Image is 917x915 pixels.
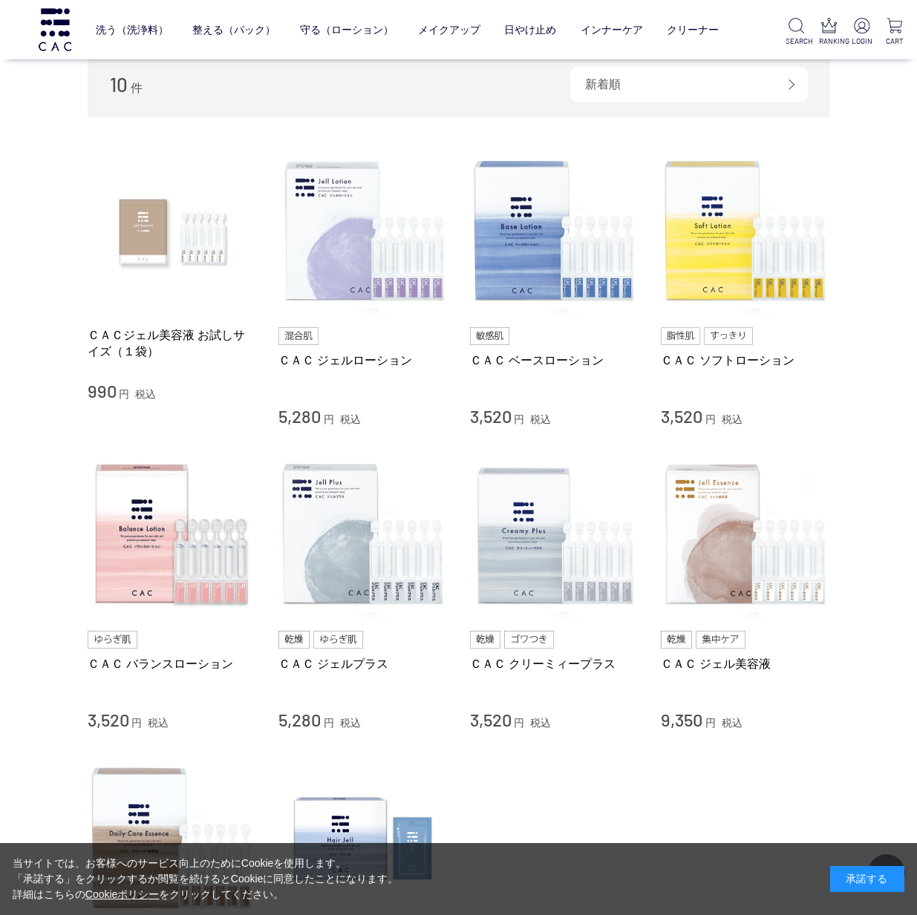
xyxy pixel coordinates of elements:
span: 円 [131,717,142,729]
span: 税込 [722,717,743,729]
a: CART [884,18,905,47]
span: 円 [514,413,524,425]
span: 税込 [340,413,361,425]
img: ＣＡＣ ジェルプラス [278,450,448,620]
img: ＣＡＣジェル美容液 お試しサイズ（１袋） [88,147,257,316]
span: 税込 [530,717,551,729]
a: メイクアップ [418,12,480,48]
a: 守る（ローション） [300,12,394,48]
span: 5,280 [278,405,321,427]
img: 敏感肌 [470,327,510,345]
img: ＣＡＣ ジェルローション [278,147,448,316]
img: ＣＡＣ クリーミィープラス [470,450,639,620]
img: ゴワつき [504,631,554,649]
a: ＣＡＣ ジェルプラス [278,656,448,672]
span: 円 [324,717,334,729]
p: SEARCH [786,36,806,47]
a: 整える（パック） [192,12,275,48]
img: ＣＡＣ バランスローション [88,450,257,620]
span: 税込 [148,717,169,729]
a: ＣＡＣジェル美容液 お試しサイズ（１袋） [88,327,257,359]
img: ＣＡＣ ソフトローション [661,147,830,316]
span: 3,520 [470,405,512,427]
span: 3,520 [470,709,512,730]
span: 3,520 [88,709,129,730]
img: 乾燥 [470,631,501,649]
a: ＣＡＣ ベースローション [470,352,639,368]
span: 税込 [340,717,361,729]
img: ゆらぎ肌 [88,631,138,649]
div: 承諾する [830,866,904,892]
a: RANKING [819,18,840,47]
div: 新着順 [570,67,808,102]
img: すっきり [704,327,753,345]
span: 円 [324,413,334,425]
p: LOGIN [852,36,872,47]
span: 円 [119,388,129,400]
a: インナーケア [581,12,643,48]
a: 洗う（洗浄料） [96,12,169,48]
a: ＣＡＣ クリーミィープラス [470,656,639,672]
span: 9,350 [661,709,702,730]
img: ＣＡＣ ベースローション [470,147,639,316]
span: 円 [705,717,716,729]
span: 税込 [722,413,743,425]
span: 5,280 [278,709,321,730]
span: 税込 [530,413,551,425]
div: 当サイトでは、お客様へのサービス向上のためにCookieを使用します。 「承諾する」をクリックするか閲覧を続けるとCookieに同意したことになります。 詳細はこちらの をクリックしてください。 [13,856,399,902]
a: ＣＡＣ バランスローション [88,656,257,672]
a: クリーナー [667,12,719,48]
p: CART [884,36,905,47]
img: 乾燥 [661,631,692,649]
img: 乾燥 [278,631,310,649]
a: LOGIN [852,18,872,47]
a: ＣＡＣ ジェルローション [278,352,448,368]
img: ＣＡＣ ジェル美容液 [661,450,830,620]
img: ゆらぎ肌 [313,631,364,649]
img: logo [36,8,74,50]
img: 混合肌 [278,327,319,345]
span: 3,520 [661,405,702,427]
img: 集中ケア [696,631,746,649]
a: Cookieポリシー [85,888,160,900]
a: 日やけ止め [504,12,556,48]
a: ＣＡＣ ソフトローション [661,352,830,368]
span: 件 [131,82,143,94]
span: 円 [514,717,524,729]
img: 脂性肌 [661,327,700,345]
a: SEARCH [786,18,806,47]
p: RANKING [819,36,840,47]
a: ＣＡＣ ジェル美容液 [661,656,830,672]
span: 税込 [135,388,156,400]
span: 990 [88,380,117,401]
span: 10 [110,73,128,96]
span: 円 [705,413,716,425]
